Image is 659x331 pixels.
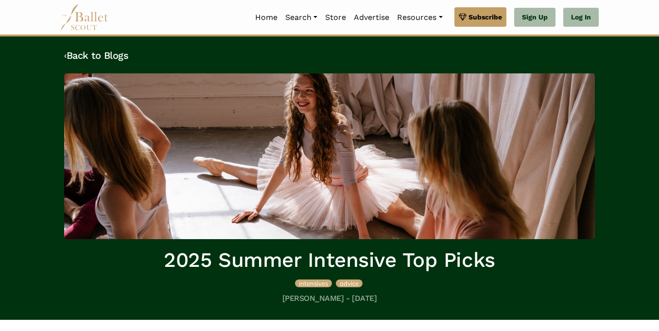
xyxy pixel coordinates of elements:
[64,294,595,304] h5: [PERSON_NAME] - [DATE]
[64,247,595,274] h1: 2025 Summer Intensive Top Picks
[64,73,595,239] img: header_image.img
[251,7,281,28] a: Home
[295,278,334,288] a: intensives
[514,8,555,27] a: Sign Up
[468,12,502,22] span: Subscribe
[350,7,393,28] a: Advertise
[454,7,506,27] a: Subscribe
[281,7,321,28] a: Search
[340,279,359,287] span: advice
[321,7,350,28] a: Store
[299,279,328,287] span: intensives
[336,278,363,288] a: advice
[563,8,599,27] a: Log In
[459,12,467,22] img: gem.svg
[393,7,446,28] a: Resources
[64,50,128,61] a: ‹Back to Blogs
[64,49,67,61] code: ‹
